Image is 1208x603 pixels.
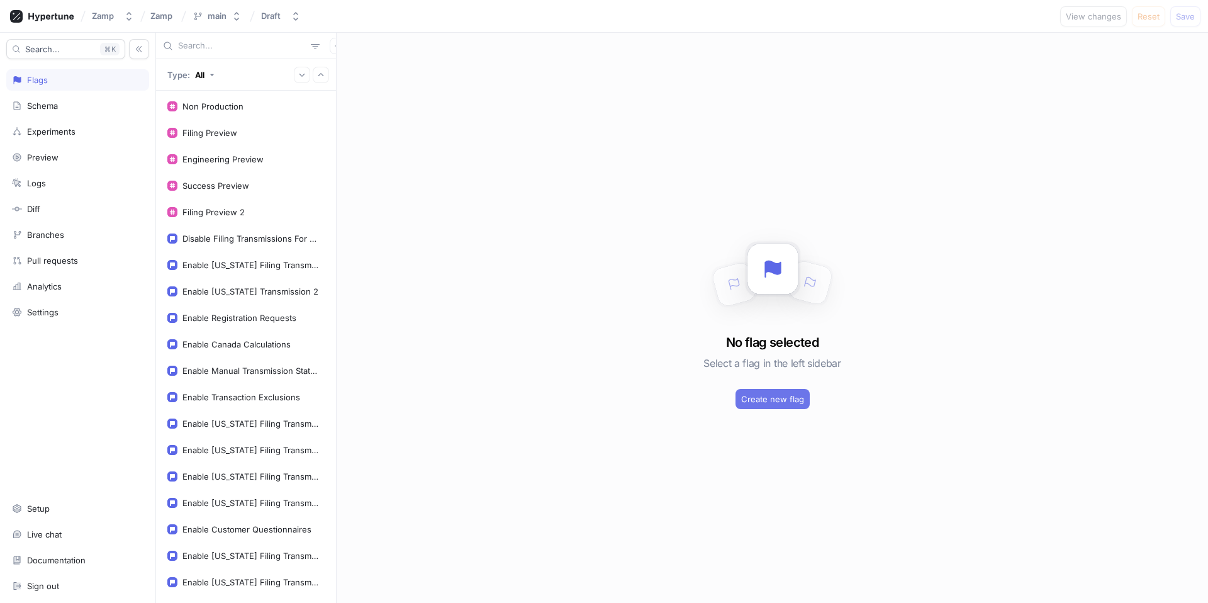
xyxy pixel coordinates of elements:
[735,389,810,409] button: Create new flag
[182,207,245,217] div: Filing Preview 2
[182,181,249,191] div: Success Preview
[27,529,62,539] div: Live chat
[27,230,64,240] div: Branches
[27,307,59,317] div: Settings
[182,313,296,323] div: Enable Registration Requests
[27,204,40,214] div: Diff
[25,45,60,53] span: Search...
[92,11,114,21] div: Zamp
[87,6,139,26] button: Zamp
[182,154,264,164] div: Engineering Preview
[187,6,247,26] button: main
[294,67,310,83] button: Expand all
[27,152,59,162] div: Preview
[182,445,320,455] div: Enable [US_STATE] Filing Transmission
[27,256,78,266] div: Pull requests
[182,471,320,482] div: Enable [US_STATE] Filing Transmission
[182,101,243,111] div: Non Production
[182,286,318,296] div: Enable [US_STATE] Transmission 2
[703,352,841,375] h5: Select a flag in the left sidebar
[167,70,190,80] p: Type:
[261,11,281,21] div: Draft
[27,101,58,111] div: Schema
[182,551,320,561] div: Enable [US_STATE] Filing Transmission
[27,555,86,565] div: Documentation
[182,524,311,534] div: Enable Customer Questionnaires
[182,392,300,402] div: Enable Transaction Exclusions
[726,333,819,352] h3: No flag selected
[163,64,219,86] button: Type: All
[1066,13,1121,20] span: View changes
[1060,6,1127,26] button: View changes
[741,395,804,403] span: Create new flag
[182,128,237,138] div: Filing Preview
[1138,13,1160,20] span: Reset
[313,67,329,83] button: Collapse all
[1170,6,1200,26] button: Save
[27,127,75,137] div: Experiments
[182,577,320,587] div: Enable [US_STATE] Filing Transmission
[150,11,172,20] span: Zamp
[27,504,50,514] div: Setup
[182,260,320,270] div: Enable [US_STATE] Filing Transmission
[100,43,120,55] div: K
[182,339,291,349] div: Enable Canada Calculations
[182,419,320,429] div: Enable [US_STATE] Filing Transmission
[27,178,46,188] div: Logs
[1176,13,1195,20] span: Save
[6,39,125,59] button: Search...K
[195,70,204,80] div: All
[27,75,48,85] div: Flags
[256,6,306,26] button: Draft
[208,11,226,21] div: main
[6,549,149,571] a: Documentation
[1132,6,1165,26] button: Reset
[182,498,320,508] div: Enable [US_STATE] Filing Transmission
[182,366,320,376] div: Enable Manual Transmission Status Update
[182,234,320,244] div: Disable Filing Transmissions For Failed Validations
[27,581,59,591] div: Sign out
[27,281,62,291] div: Analytics
[178,40,306,52] input: Search...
